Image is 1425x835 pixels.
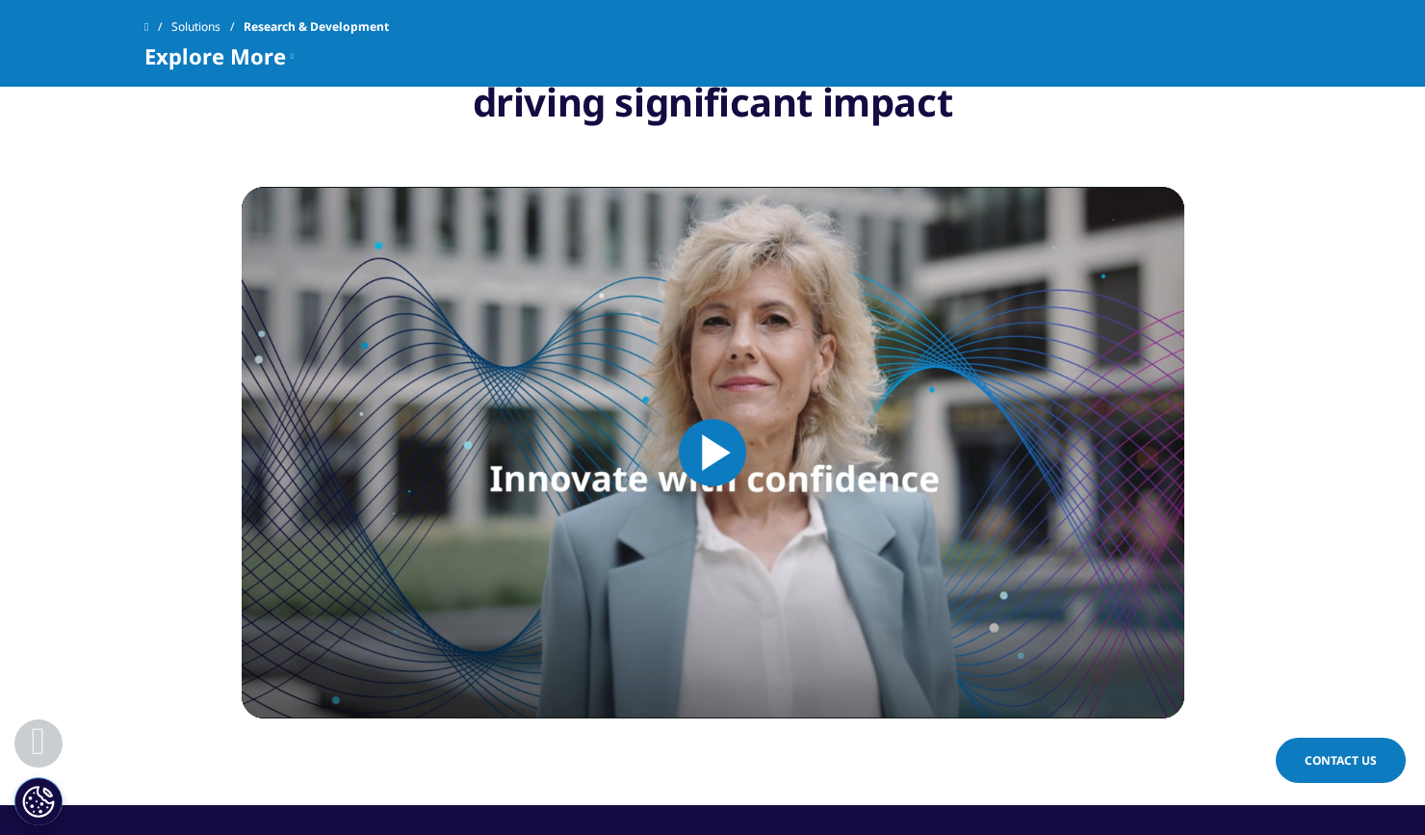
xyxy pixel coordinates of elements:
[679,419,746,486] button: Play Video
[242,187,1184,718] video-js: Video Player
[144,44,286,67] span: Explore More
[14,777,63,825] button: Cookie 設定
[244,10,389,44] span: Research & Development
[1305,752,1377,769] span: Contact Us
[171,10,244,44] a: Solutions
[1276,738,1406,783] a: Contact Us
